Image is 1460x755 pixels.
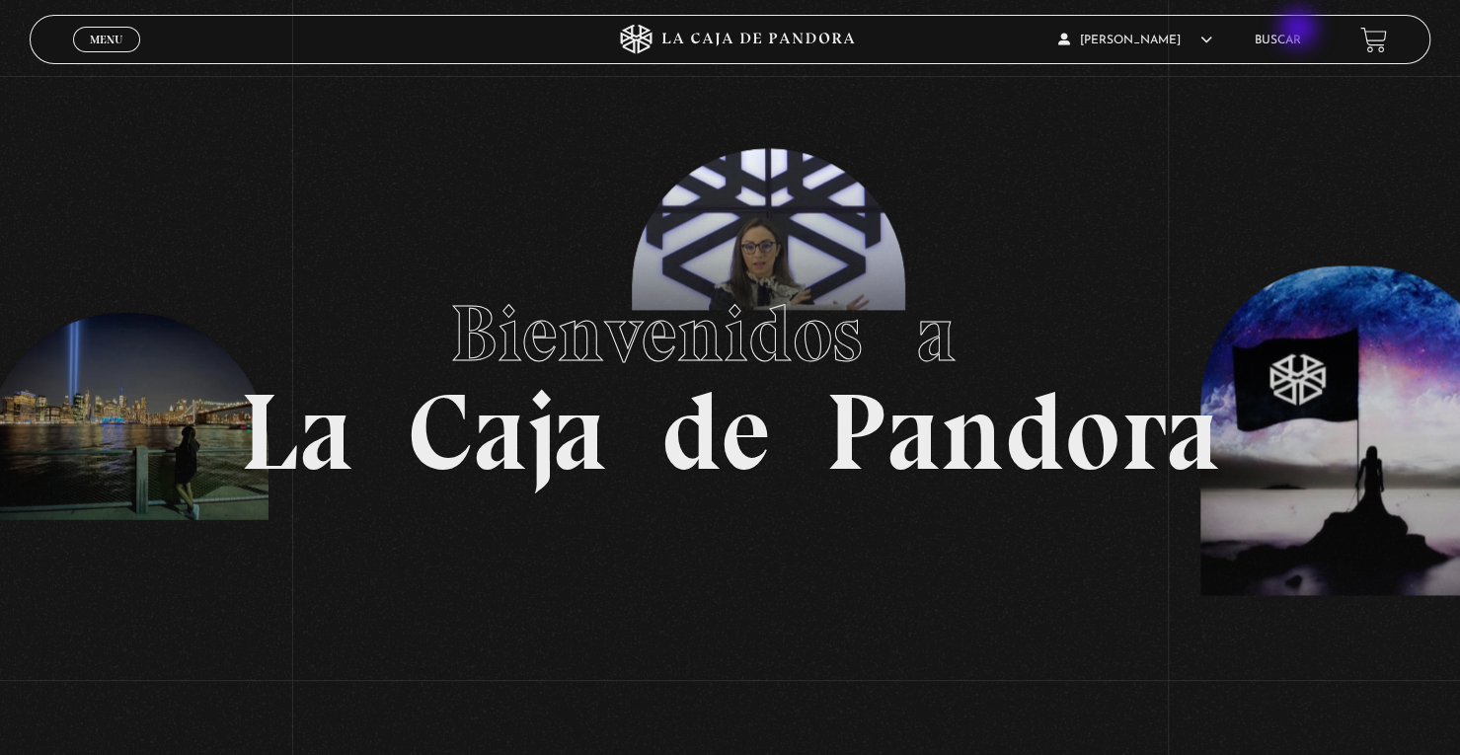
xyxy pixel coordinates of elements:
span: Cerrar [84,50,130,64]
span: [PERSON_NAME] [1057,35,1211,46]
a: Buscar [1255,35,1301,46]
h1: La Caja de Pandora [240,269,1220,487]
span: Bienvenidos a [450,286,1011,381]
a: View your shopping cart [1360,27,1387,53]
span: Menu [90,34,122,45]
